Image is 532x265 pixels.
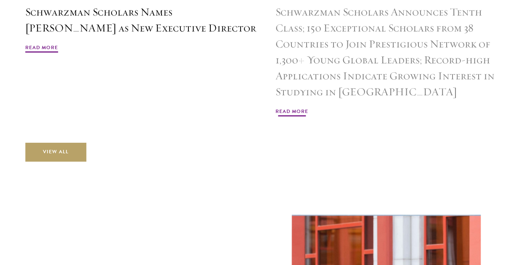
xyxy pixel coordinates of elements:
[25,143,86,162] a: View All
[275,108,308,118] span: Read More
[275,4,507,100] h3: Schwarzman Scholars Announces Tenth Class; 150 Exceptional Scholars from 38 Countries to Join Pre...
[25,44,58,54] span: Read More
[25,4,257,36] h3: Schwarzman Scholars Names [PERSON_NAME] as New Executive Director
